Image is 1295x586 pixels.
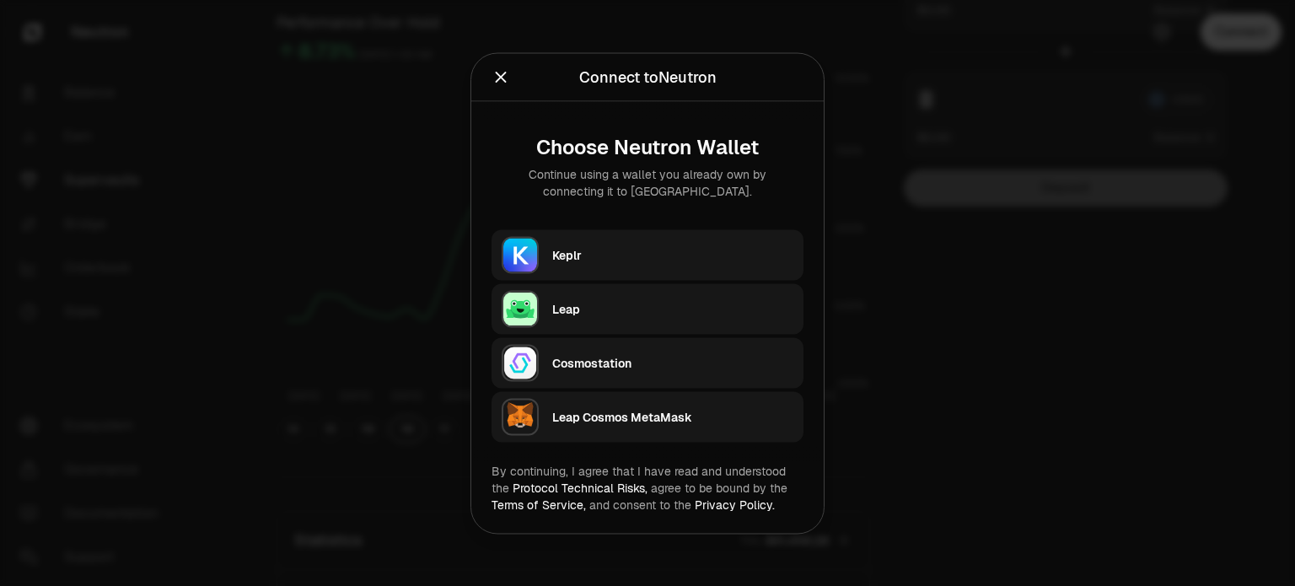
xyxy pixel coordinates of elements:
img: Leap [502,290,539,327]
div: Leap [552,300,793,317]
a: Protocol Technical Risks, [513,480,647,495]
div: By continuing, I agree that I have read and understood the agree to be bound by the and consent t... [492,462,803,513]
div: Connect to Neutron [579,65,717,89]
button: Leap Cosmos MetaMaskLeap Cosmos MetaMask [492,391,803,442]
button: LeapLeap [492,283,803,334]
img: Cosmostation [502,344,539,381]
img: Leap Cosmos MetaMask [502,398,539,435]
a: Privacy Policy. [695,497,775,512]
button: KeplrKeplr [492,229,803,280]
a: Terms of Service, [492,497,586,512]
button: Close [492,65,510,89]
div: Leap Cosmos MetaMask [552,408,793,425]
div: Cosmostation [552,354,793,371]
img: Keplr [502,236,539,273]
div: Continue using a wallet you already own by connecting it to [GEOGRAPHIC_DATA]. [505,165,790,199]
div: Keplr [552,246,793,263]
button: CosmostationCosmostation [492,337,803,388]
div: Choose Neutron Wallet [505,135,790,159]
